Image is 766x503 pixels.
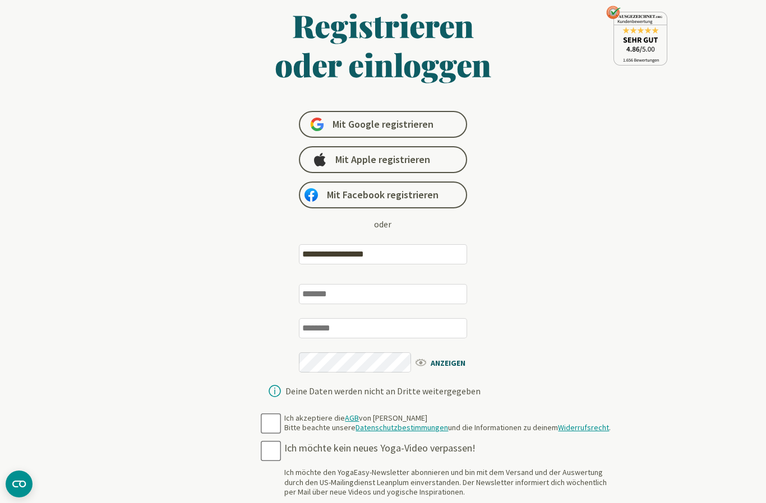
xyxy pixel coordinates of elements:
[374,217,391,231] div: oder
[285,386,481,395] div: Deine Daten werden nicht an Dritte weitergegeben
[166,6,600,84] h1: Registrieren oder einloggen
[356,422,448,432] a: Datenschutzbestimmungen
[299,111,467,138] a: Mit Google registrieren
[284,442,613,455] div: Ich möchte kein neues Yoga-Video verpassen!
[284,413,611,433] div: Ich akzeptiere die von [PERSON_NAME] Bitte beachte unsere und die Informationen zu deinem .
[335,153,430,166] span: Mit Apple registrieren
[6,471,33,497] button: CMP-Widget öffnen
[606,6,667,66] img: ausgezeichnet_seal.png
[558,422,609,432] a: Widerrufsrecht
[414,355,478,369] span: ANZEIGEN
[345,413,359,423] a: AGB
[299,181,467,208] a: Mit Facebook registrieren
[333,118,433,131] span: Mit Google registrieren
[327,188,439,202] span: Mit Facebook registrieren
[299,146,467,173] a: Mit Apple registrieren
